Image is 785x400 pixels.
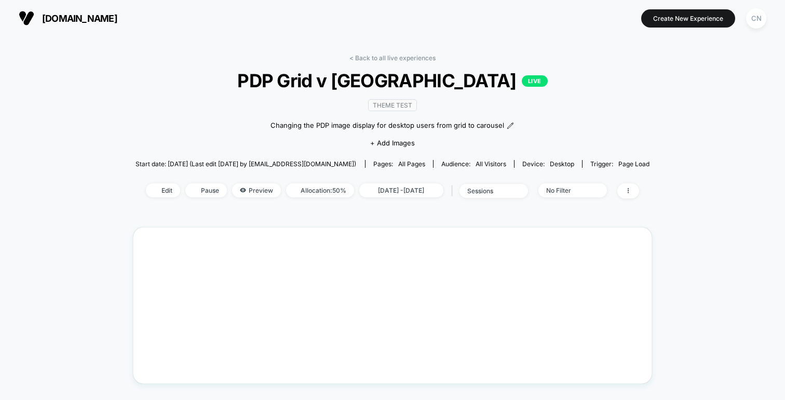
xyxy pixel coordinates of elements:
span: all pages [398,160,425,168]
span: Preview [232,183,281,197]
button: Create New Experience [641,9,735,28]
div: sessions [467,187,509,195]
span: Edit [146,183,180,197]
span: [DOMAIN_NAME] [42,13,117,24]
a: < Back to all live experiences [349,54,436,62]
div: Audience: [441,160,506,168]
button: CN [743,8,769,29]
div: No Filter [546,186,588,194]
span: All Visitors [476,160,506,168]
div: Pages: [373,160,425,168]
span: Device: [514,160,582,168]
div: Trigger: [590,160,649,168]
span: PDP Grid v [GEOGRAPHIC_DATA] [161,70,624,91]
span: Theme Test [368,99,417,111]
div: CN [746,8,766,29]
img: Visually logo [19,10,34,26]
span: Start date: [DATE] (Last edit [DATE] by [EMAIL_ADDRESS][DOMAIN_NAME]) [136,160,356,168]
span: Changing the PDP image display for desktop users from grid to carousel [270,121,504,131]
button: [DOMAIN_NAME] [16,10,120,26]
span: Pause [185,183,227,197]
p: LIVE [522,75,548,87]
span: + Add Images [370,139,415,147]
span: Allocation: 50% [286,183,354,197]
span: | [449,183,459,198]
span: [DATE] - [DATE] [359,183,443,197]
span: Page Load [618,160,649,168]
span: desktop [550,160,574,168]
